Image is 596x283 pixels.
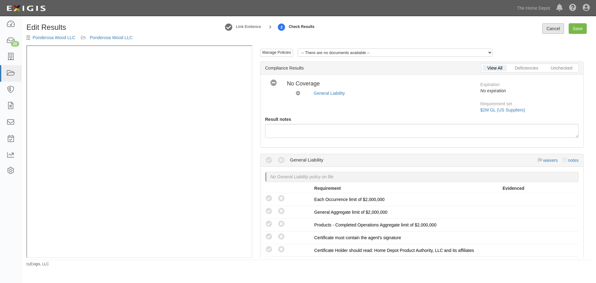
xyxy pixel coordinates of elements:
[265,208,273,215] i: A policy must be added to this requirement section to set a compliance result
[514,2,553,14] a: The Home Depot
[260,62,583,75] div: Compliance Results
[289,24,314,30] strong: Check Results
[314,91,345,96] a: General Liability
[480,88,506,93] em: No expiration
[5,3,47,14] img: logo-5460c22ac91f19d4615b14bd174203de0afe785f0fc80cf4dbbc73dc1793850b.png
[265,220,273,228] i: A policy must be added to this requirement section to set a compliance result
[543,158,558,163] a: waivers
[314,197,384,202] span: Each Occurrence limit of $2,000,000
[278,220,285,228] i: A policy must be added to this requirement section to set a compliance result
[480,79,499,88] label: Expiration
[290,157,323,163] div: General Liability
[260,49,293,57] a: Manage Policies
[314,186,341,191] strong: Requirement
[568,158,579,163] a: notes
[270,174,333,180] p: No General Liability policy on file
[265,246,273,253] i: A policy must be added to this requirement section to set a compliance result
[278,195,285,203] i: A policy must be added to this requirement section to set a compliance result
[546,65,577,71] a: Unchecked
[296,91,300,96] i: No Coverage
[483,65,507,71] a: View All
[265,195,273,203] i: A policy must be added to this requirement section to set a compliance result
[11,41,19,47] div: 20
[265,116,291,122] label: Result notes
[26,262,49,267] small: by
[314,210,387,215] span: General Aggregate limit of $2,000,000
[30,262,49,266] a: Exigis, LLC
[278,157,285,164] i: Non-Compliant
[510,65,543,71] a: Deficiencies
[278,208,285,215] i: A policy must be added to this requirement section to set a compliance result
[33,35,75,40] a: Ponderosa Wood LLC
[277,24,286,31] strong: 2
[236,24,261,30] strong: Link Evidence
[265,233,273,241] i: A policy must be added to this requirement section to set a compliance result
[480,98,512,107] label: Requirement set
[569,23,587,34] a: Save
[314,222,436,227] span: Products - Completed Operations Aggregate limit of $2,000,000
[503,186,524,191] strong: Evidenced
[26,23,133,31] h1: Edit Results
[270,79,278,87] i: No Coverage
[278,246,285,253] i: A policy must be added to this requirement section to set a compliance result
[542,23,564,34] a: Cancel
[277,20,286,34] a: Check Results
[224,20,233,34] a: Link Evidence
[265,157,273,164] i: Compliant
[314,248,474,253] span: Certificate Holder should read: Home Depot Product Authority, LLC and its affiliates
[569,4,576,12] i: Help Center - Complianz
[314,235,401,240] span: Certificate must contain the agent's signature
[90,35,133,40] a: Ponderosa Wood LLC
[278,233,285,241] i: A policy must be added to this requirement section to set a compliance result
[287,81,466,87] h4: No Coverage
[480,107,525,112] a: $2M GL (US Suppliers)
